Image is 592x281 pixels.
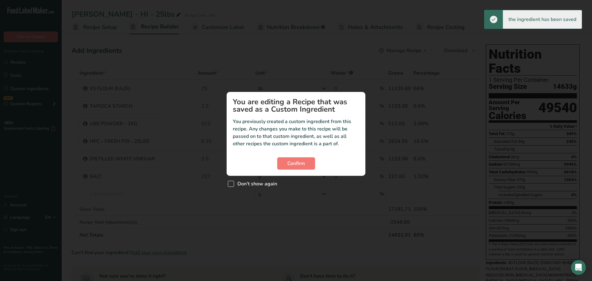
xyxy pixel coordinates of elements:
div: the ingredient has been saved [503,10,582,29]
p: You previously created a custom ingredient from this recipe. Any changes you make to this recipe ... [233,118,359,147]
span: Don't show again [234,181,277,187]
span: Confirm [287,160,305,167]
button: Confirm [277,157,315,170]
div: Open Intercom Messenger [571,260,586,275]
h1: You are editing a Recipe that was saved as a Custom Ingredient [233,98,359,113]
